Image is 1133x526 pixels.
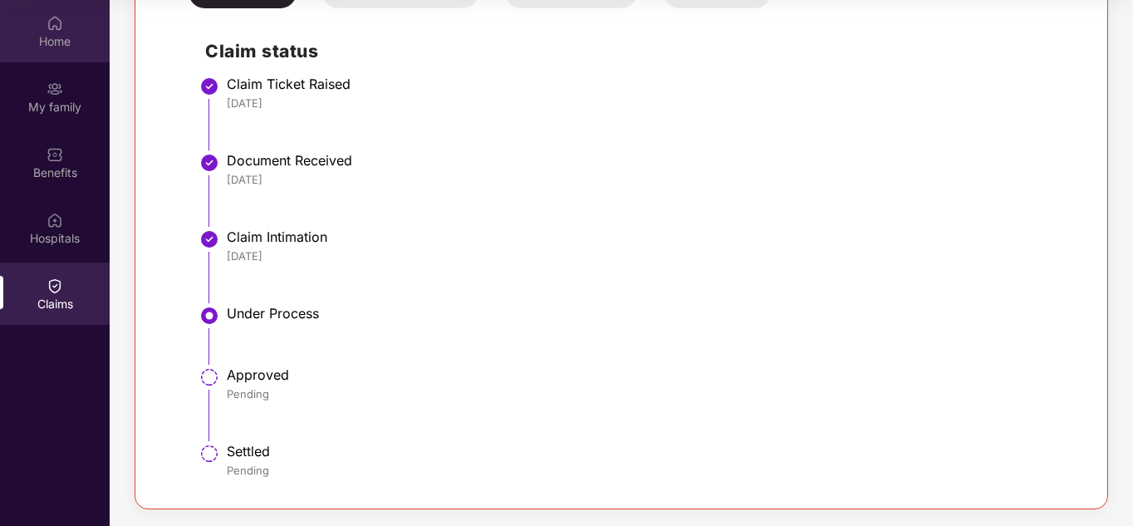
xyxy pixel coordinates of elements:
img: svg+xml;base64,PHN2ZyBpZD0iSG9zcGl0YWxzIiB4bWxucz0iaHR0cDovL3d3dy53My5vcmcvMjAwMC9zdmciIHdpZHRoPS... [47,212,63,229]
img: svg+xml;base64,PHN2ZyBpZD0iQmVuZWZpdHMiIHhtbG5zPSJodHRwOi8vd3d3LnczLm9yZy8yMDAwL3N2ZyIgd2lkdGg9Ij... [47,146,63,163]
img: svg+xml;base64,PHN2ZyBpZD0iSG9tZSIgeG1sbnM9Imh0dHA6Ly93d3cudzMub3JnLzIwMDAvc3ZnIiB3aWR0aD0iMjAiIG... [47,15,63,32]
div: Claim Intimation [227,229,1071,245]
div: Document Received [227,152,1071,169]
img: svg+xml;base64,PHN2ZyBpZD0iU3RlcC1QZW5kaW5nLTMyeDMyIiB4bWxucz0iaHR0cDovL3d3dy53My5vcmcvMjAwMC9zdm... [199,444,219,464]
img: svg+xml;base64,PHN2ZyBpZD0iU3RlcC1Eb25lLTMyeDMyIiB4bWxucz0iaHR0cDovL3d3dy53My5vcmcvMjAwMC9zdmciIH... [199,76,219,96]
div: Claim Ticket Raised [227,76,1071,92]
div: Under Process [227,305,1071,322]
img: svg+xml;base64,PHN2ZyBpZD0iU3RlcC1BY3RpdmUtMzJ4MzIiIHhtbG5zPSJodHRwOi8vd3d3LnczLm9yZy8yMDAwL3N2Zy... [199,306,219,326]
div: Approved [227,366,1071,383]
div: [DATE] [227,248,1071,263]
img: svg+xml;base64,PHN2ZyBpZD0iU3RlcC1QZW5kaW5nLTMyeDMyIiB4bWxucz0iaHR0cDovL3d3dy53My5vcmcvMjAwMC9zdm... [199,367,219,387]
h2: Claim status [205,37,1071,65]
img: svg+xml;base64,PHN2ZyBpZD0iQ2xhaW0iIHhtbG5zPSJodHRwOi8vd3d3LnczLm9yZy8yMDAwL3N2ZyIgd2lkdGg9IjIwIi... [47,278,63,294]
div: Pending [227,386,1071,401]
img: svg+xml;base64,PHN2ZyBpZD0iU3RlcC1Eb25lLTMyeDMyIiB4bWxucz0iaHR0cDovL3d3dy53My5vcmcvMjAwMC9zdmciIH... [199,153,219,173]
div: [DATE] [227,96,1071,111]
img: svg+xml;base64,PHN2ZyB3aWR0aD0iMjAiIGhlaWdodD0iMjAiIHZpZXdCb3g9IjAgMCAyMCAyMCIgZmlsbD0ibm9uZSIgeG... [47,81,63,97]
div: [DATE] [227,172,1071,187]
div: Settled [227,443,1071,460]
img: svg+xml;base64,PHN2ZyBpZD0iU3RlcC1Eb25lLTMyeDMyIiB4bWxucz0iaHR0cDovL3d3dy53My5vcmcvMjAwMC9zdmciIH... [199,229,219,249]
div: Pending [227,463,1071,478]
